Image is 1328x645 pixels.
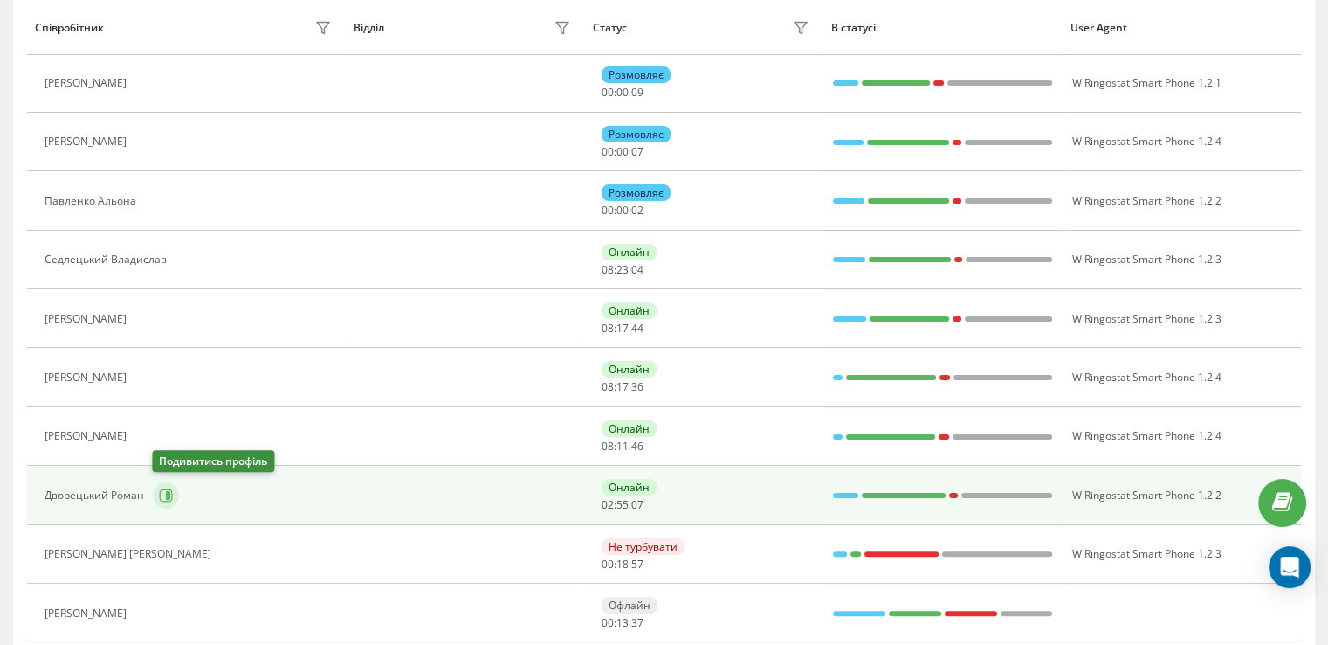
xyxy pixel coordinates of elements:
[1071,428,1221,443] span: W Ringostat Smart Phone 1.2.4
[602,479,657,496] div: Онлайн
[602,264,643,276] div: : :
[602,597,657,614] div: Офлайн
[593,22,627,34] div: Статус
[631,557,643,572] span: 57
[1071,370,1221,385] span: W Ringostat Smart Phone 1.2.4
[45,548,216,560] div: [PERSON_NAME] [PERSON_NAME]
[602,497,614,512] span: 02
[602,440,643,453] div: : :
[45,77,131,89] div: [PERSON_NAME]
[152,450,274,472] div: Подивитись профіль
[602,538,685,555] div: Не турбувати
[602,439,614,454] span: 08
[1071,252,1221,267] span: W Ringostat Smart Phone 1.2.3
[602,499,643,511] div: : :
[45,135,131,148] div: [PERSON_NAME]
[616,203,629,218] span: 00
[1071,311,1221,326] span: W Ringostat Smart Phone 1.2.3
[354,22,384,34] div: Відділ
[602,615,614,630] span: 00
[631,379,643,394] span: 36
[602,381,643,393] div: : :
[616,85,629,100] span: 00
[1071,75,1221,90] span: W Ringostat Smart Phone 1.2.1
[602,66,671,83] div: Розмовляє
[1071,193,1221,208] span: W Ringostat Smart Phone 1.2.2
[602,557,614,572] span: 00
[616,379,629,394] span: 17
[616,262,629,277] span: 23
[631,85,643,100] span: 09
[616,557,629,572] span: 18
[602,262,614,277] span: 08
[1071,488,1221,503] span: W Ringostat Smart Phone 1.2.2
[602,558,643,571] div: : :
[616,439,629,454] span: 11
[1071,546,1221,561] span: W Ringostat Smart Phone 1.2.3
[1070,22,1293,34] div: User Agent
[631,144,643,159] span: 07
[602,85,614,100] span: 00
[602,361,657,378] div: Онлайн
[602,244,657,260] div: Онлайн
[602,302,657,319] div: Онлайн
[631,497,643,512] span: 07
[631,439,643,454] span: 46
[631,203,643,218] span: 02
[631,321,643,336] span: 44
[45,607,131,620] div: [PERSON_NAME]
[602,126,671,142] div: Розмовляє
[1071,134,1221,149] span: W Ringostat Smart Phone 1.2.4
[45,430,131,442] div: [PERSON_NAME]
[616,321,629,336] span: 17
[602,321,614,336] span: 08
[602,322,643,335] div: : :
[602,379,614,394] span: 08
[45,195,141,207] div: Павленко Альона
[602,87,643,99] div: : :
[35,22,104,34] div: Співробітник
[602,420,657,437] div: Онлайн
[616,144,629,159] span: 00
[602,184,671,201] div: Розмовляє
[631,262,643,277] span: 04
[45,371,131,384] div: [PERSON_NAME]
[602,617,643,629] div: : :
[602,205,643,217] div: : :
[831,22,1054,34] div: В статусі
[616,615,629,630] span: 13
[45,489,148,502] div: Дворецький Роман
[1269,546,1311,588] div: Open Intercom Messenger
[602,144,614,159] span: 00
[602,146,643,158] div: : :
[45,253,171,266] div: Седлецький Владислав
[602,203,614,218] span: 00
[616,497,629,512] span: 55
[631,615,643,630] span: 37
[45,313,131,325] div: [PERSON_NAME]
